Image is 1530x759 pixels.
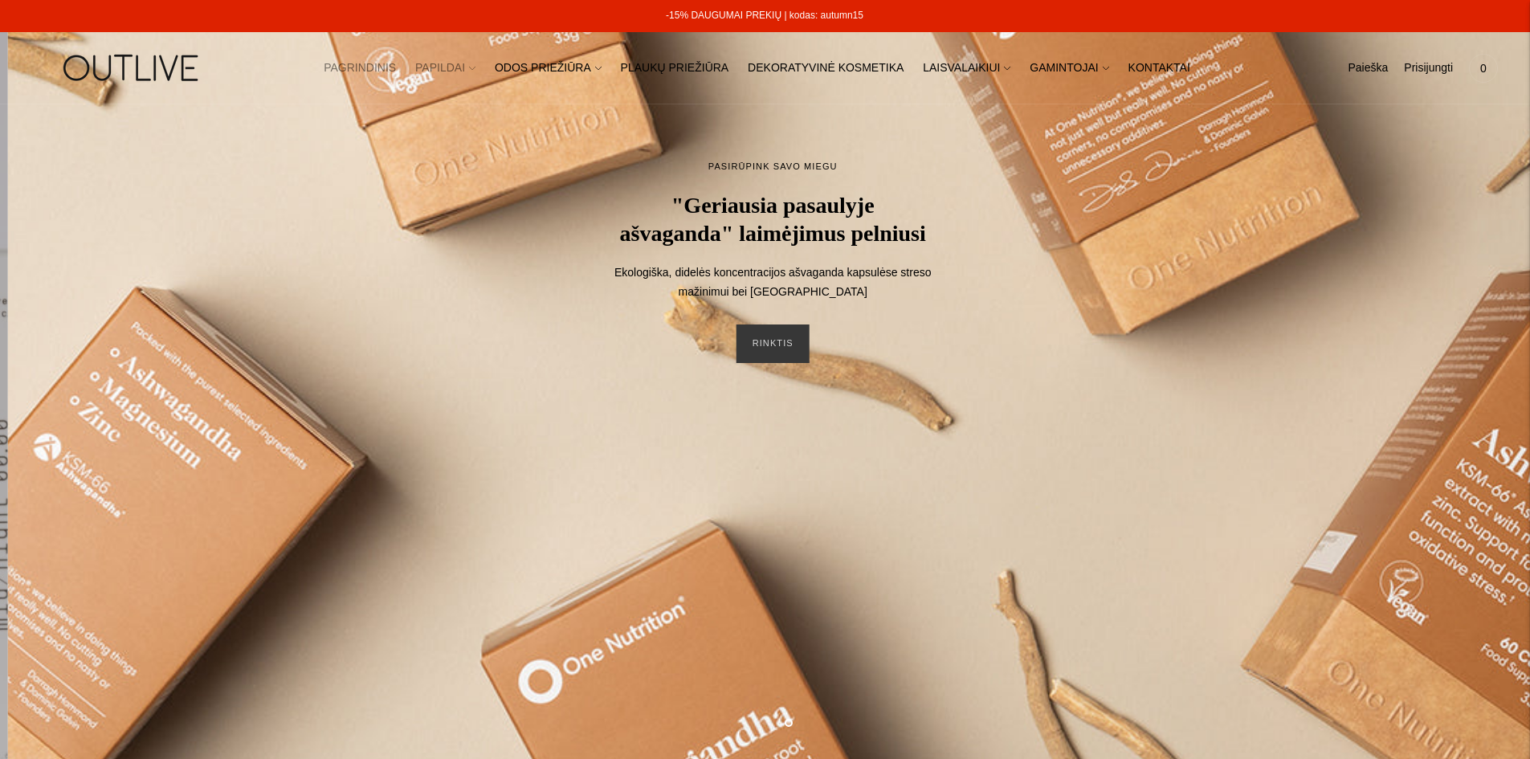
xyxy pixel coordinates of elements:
[1348,51,1388,86] a: Paieška
[1472,57,1495,80] span: 0
[612,263,933,302] p: Ekologiška, didelės koncentracijos ašvaganda kapsulėse streso mažinimui bei [GEOGRAPHIC_DATA]
[621,51,729,86] a: PLAUKŲ PRIEŽIŪRA
[324,51,396,86] a: PAGRINDINIS
[923,51,1010,86] a: LAISVALAIKIUI
[415,51,475,86] a: PAPILDAI
[495,51,602,86] a: ODOS PRIEŽIŪRA
[1030,51,1108,86] a: GAMINTOJAI
[748,51,904,86] a: DEKORATYVINĖ KOSMETIKA
[1128,51,1190,86] a: KONTAKTAI
[785,719,793,727] button: Move carousel to slide 3
[666,10,863,21] a: -15% DAUGUMAI PREKIŲ | kodas: autumn15
[612,191,933,247] h2: "Geriausia pasaulyje ašvaganda" laimėjimus pelniusi
[737,717,745,725] button: Move carousel to slide 1
[1469,51,1498,86] a: 0
[761,717,769,725] button: Move carousel to slide 2
[32,40,233,96] img: OUTLIVE
[736,324,810,363] a: RINKTIS
[708,159,838,175] h2: PASIRŪPINK SAVO MIEGU
[1404,51,1453,86] a: Prisijungti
